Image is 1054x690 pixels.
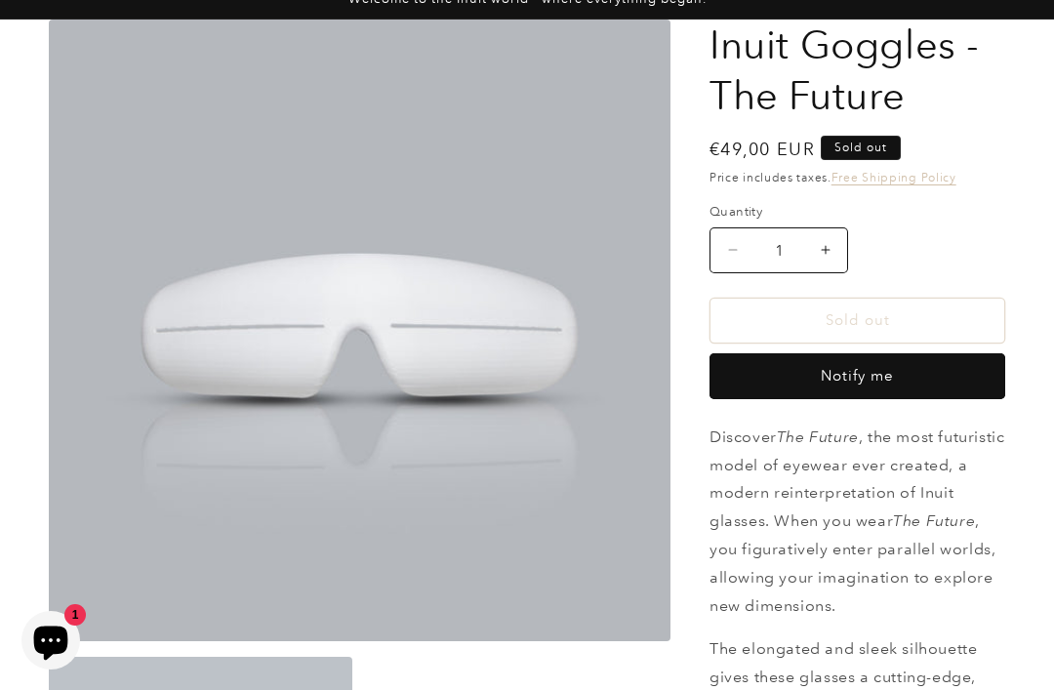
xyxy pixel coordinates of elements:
span: Sold out [821,136,901,160]
div: Price includes taxes. [709,168,1005,187]
em: The Future [893,511,975,530]
label: Quantity [709,202,1005,222]
inbox-online-store-chat: Shopify online store chat [16,611,86,674]
button: Notify me [709,353,1005,399]
p: Discover , the most futuristic model of eyewear ever created, a modern reinterpretation of Inuit ... [709,424,1005,621]
h1: Inuit Goggles - The Future [709,20,1005,121]
a: Free Shipping Policy [831,170,956,184]
em: The Future [777,427,859,446]
button: Sold out [709,298,1005,344]
span: €49,00 EUR [709,136,815,162]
